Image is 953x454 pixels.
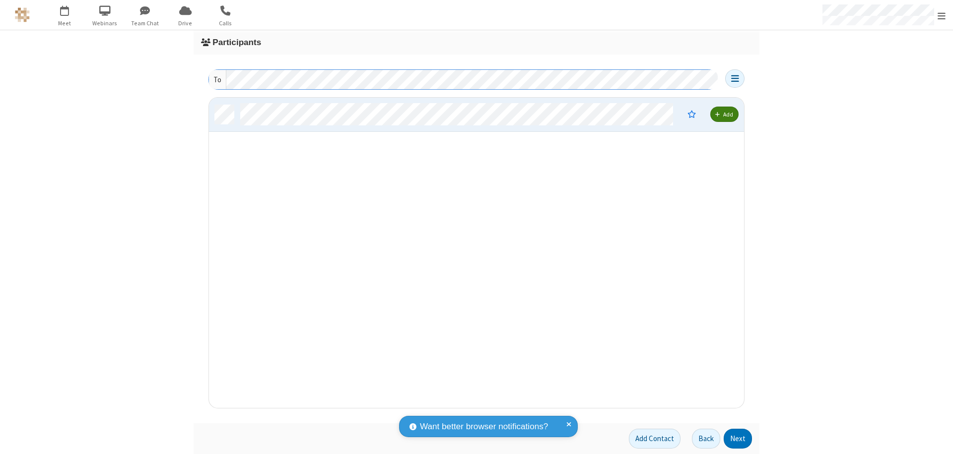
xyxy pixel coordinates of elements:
[209,70,226,89] div: To
[928,428,946,447] iframe: Chat
[681,106,703,122] button: Moderator
[692,429,720,449] button: Back
[207,19,244,28] span: Calls
[710,107,739,122] button: Add
[86,19,124,28] span: Webinars
[723,111,733,118] span: Add
[167,19,204,28] span: Drive
[724,429,752,449] button: Next
[15,7,30,22] img: QA Selenium DO NOT DELETE OR CHANGE
[420,420,548,433] span: Want better browser notifications?
[127,19,164,28] span: Team Chat
[629,429,681,449] button: Add Contact
[46,19,83,28] span: Meet
[725,69,745,88] button: Open menu
[209,98,745,409] div: grid
[635,434,674,443] span: Add Contact
[201,38,752,47] h3: Participants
